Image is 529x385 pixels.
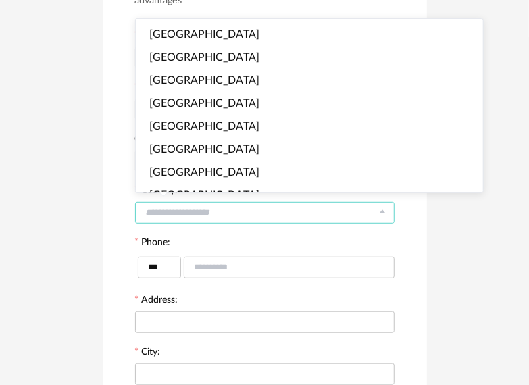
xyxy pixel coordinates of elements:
span: [GEOGRAPHIC_DATA] [149,167,259,178]
span: [GEOGRAPHIC_DATA] [149,75,259,86]
span: [GEOGRAPHIC_DATA] [149,121,259,132]
span: [GEOGRAPHIC_DATA] [149,98,259,109]
span: [GEOGRAPHIC_DATA] [149,144,259,155]
span: [GEOGRAPHIC_DATA] [149,52,259,63]
label: Phone: [135,238,171,250]
label: Address: [135,295,178,307]
span: [GEOGRAPHIC_DATA] [149,29,259,40]
label: City: [135,347,161,359]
